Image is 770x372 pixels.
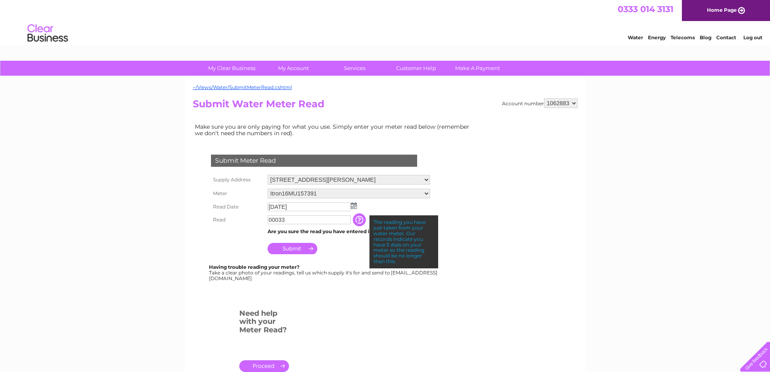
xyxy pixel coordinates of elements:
th: Meter [209,187,266,200]
div: The reading you have just taken from your water meter. Our records indicate you have 5 dials on y... [369,215,438,268]
a: Services [321,61,388,76]
th: Read [209,213,266,226]
a: Customer Help [383,61,449,76]
a: Water [628,34,643,40]
a: Log out [743,34,762,40]
div: Account number [502,98,578,108]
a: . [239,360,289,372]
a: Blog [700,34,711,40]
th: Read Date [209,200,266,213]
a: Contact [716,34,736,40]
a: Telecoms [671,34,695,40]
h3: Need help with your Meter Read? [239,308,289,338]
img: ... [351,202,357,209]
td: Make sure you are only paying for what you use. Simply enter your meter read below (remember we d... [193,121,476,138]
img: logo.png [27,21,68,46]
a: My Account [260,61,327,76]
b: Having trouble reading your meter? [209,264,300,270]
div: Clear Business is a trading name of Verastar Limited (registered in [GEOGRAPHIC_DATA] No. 3667643... [194,4,576,39]
div: Take a clear photo of your readings, tell us which supply it's for and send to [EMAIL_ADDRESS][DO... [209,264,439,281]
td: Are you sure the read you have entered is correct? [266,226,432,237]
a: ~/Views/Water/SubmitMeterRead.cshtml [193,84,292,90]
a: My Clear Business [198,61,265,76]
a: Make A Payment [444,61,511,76]
th: Supply Address [209,173,266,187]
div: Submit Meter Read [211,155,417,167]
a: Energy [648,34,666,40]
input: Submit [268,243,317,254]
h2: Submit Water Meter Read [193,98,578,114]
input: Information [353,213,367,226]
a: 0333 014 3131 [618,4,673,14]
